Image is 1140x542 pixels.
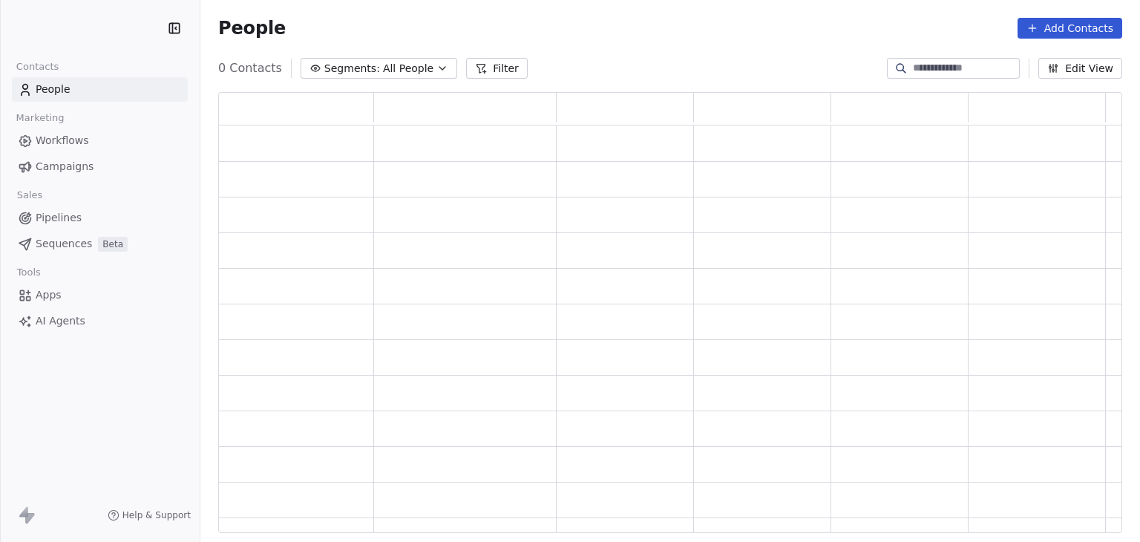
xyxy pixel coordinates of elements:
span: AI Agents [36,313,85,329]
a: Workflows [12,128,188,153]
button: Edit View [1038,58,1122,79]
span: Sales [10,184,49,206]
span: Pipelines [36,210,82,226]
span: Apps [36,287,62,303]
span: Workflows [36,133,89,148]
a: Pipelines [12,206,188,230]
a: Apps [12,283,188,307]
span: All People [383,61,433,76]
button: Filter [466,58,528,79]
span: Help & Support [122,509,191,521]
span: Contacts [10,56,65,78]
a: People [12,77,188,102]
span: Campaigns [36,159,94,174]
span: Beta [98,237,128,252]
button: Add Contacts [1018,18,1122,39]
a: Help & Support [108,509,191,521]
a: Campaigns [12,154,188,179]
span: Tools [10,261,47,284]
span: Segments: [324,61,380,76]
span: People [36,82,71,97]
span: Sequences [36,236,92,252]
a: AI Agents [12,309,188,333]
span: Marketing [10,107,71,129]
a: SequencesBeta [12,232,188,256]
span: People [218,17,286,39]
span: 0 Contacts [218,59,282,77]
